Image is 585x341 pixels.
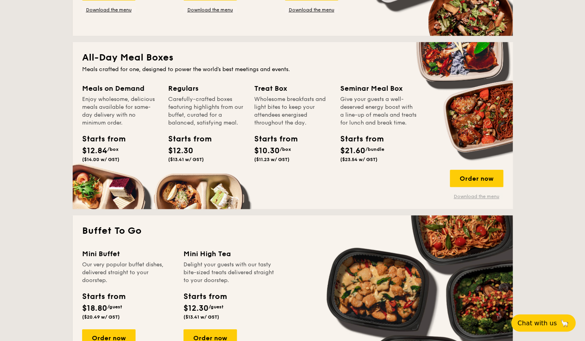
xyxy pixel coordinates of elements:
a: Download the menu [82,7,136,13]
div: Mini High Tea [183,248,275,259]
span: /box [107,147,119,152]
span: 🦙 [560,319,569,328]
a: Download the menu [183,7,237,13]
button: Chat with us🦙 [511,314,576,332]
span: /box [280,147,291,152]
span: ($13.41 w/ GST) [183,314,219,320]
span: ($11.23 w/ GST) [254,157,290,162]
div: Carefully-crafted boxes featuring highlights from our buffet, curated for a balanced, satisfying ... [168,95,245,127]
span: $21.60 [340,146,365,156]
span: $12.84 [82,146,107,156]
span: ($20.49 w/ GST) [82,314,120,320]
span: ($14.00 w/ GST) [82,157,119,162]
div: Delight your guests with our tasty bite-sized treats delivered straight to your doorstep. [183,261,275,284]
div: Mini Buffet [82,248,174,259]
div: Starts from [183,291,226,302]
a: Download the menu [285,7,338,13]
div: Starts from [82,291,125,302]
div: Starts from [254,133,290,145]
div: Give your guests a well-deserved energy boost with a line-up of meals and treats for lunch and br... [340,95,417,127]
div: Our very popular buffet dishes, delivered straight to your doorstep. [82,261,174,284]
div: Seminar Meal Box [340,83,417,94]
div: Starts from [168,133,204,145]
span: ($13.41 w/ GST) [168,157,204,162]
span: $18.80 [82,304,107,313]
div: Order now [450,170,503,187]
span: /guest [209,304,224,310]
span: $12.30 [183,304,209,313]
div: Starts from [82,133,117,145]
span: $10.30 [254,146,280,156]
span: Chat with us [517,319,557,327]
div: Meals on Demand [82,83,159,94]
span: /bundle [365,147,384,152]
div: Wholesome breakfasts and light bites to keep your attendees energised throughout the day. [254,95,331,127]
h2: Buffet To Go [82,225,503,237]
a: Download the menu [450,193,503,200]
span: $12.30 [168,146,193,156]
div: Starts from [340,133,376,145]
span: /guest [107,304,122,310]
div: Treat Box [254,83,331,94]
div: Enjoy wholesome, delicious meals available for same-day delivery with no minimum order. [82,95,159,127]
h2: All-Day Meal Boxes [82,51,503,64]
div: Regulars [168,83,245,94]
span: ($23.54 w/ GST) [340,157,378,162]
div: Meals crafted for one, designed to power the world's best meetings and events. [82,66,503,73]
